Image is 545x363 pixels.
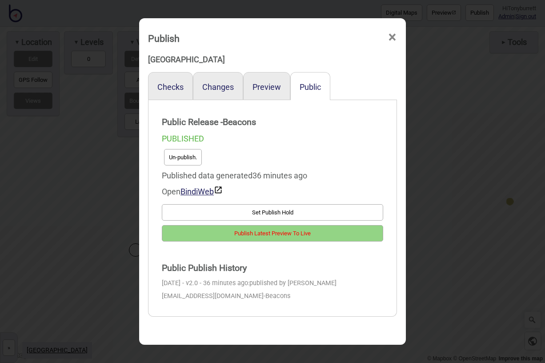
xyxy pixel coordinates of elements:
button: Un-publish. [164,149,202,165]
span: × [388,23,397,52]
button: Publish Latest Preview To Live [162,225,383,242]
button: Public [300,82,321,92]
div: Publish [148,29,180,48]
button: Changes [202,82,234,92]
div: [DATE] - v2.0 - 36 minutes ago: [162,277,383,303]
a: BindiWeb [180,187,223,196]
button: Set Publish Hold [162,204,383,221]
div: [GEOGRAPHIC_DATA] [148,52,397,68]
strong: Public Publish History [162,259,383,277]
span: PUBLISHED [162,134,204,143]
button: Preview [252,82,281,92]
img: preview [214,186,223,194]
button: Checks [157,82,184,92]
div: Open [162,184,383,200]
strong: Public Release - Beacons [162,113,383,131]
span: published by [PERSON_NAME][EMAIL_ADDRESS][DOMAIN_NAME] [162,279,337,300]
div: Published data generated 36 minutes ago [162,168,383,184]
span: - Beacons [264,292,290,300]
